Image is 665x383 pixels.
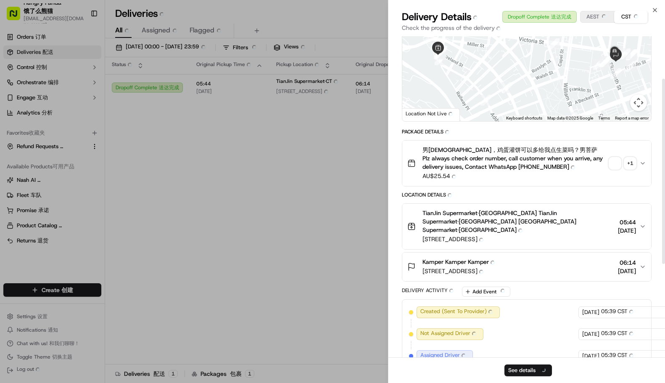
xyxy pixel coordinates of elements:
div: 19 [620,48,631,59]
span: Map data ©2025 Google [547,116,593,120]
span: • [70,153,73,160]
span: Kamper Kamper Kamper [422,258,498,267]
div: 15 [593,59,604,70]
button: TianJin Supermarket·[GEOGRAPHIC_DATA] TianJin Supermarket·[GEOGRAPHIC_DATA] [GEOGRAPHIC_DATA] Sup... [402,204,651,249]
button: Kamper Kamper Kamper[STREET_ADDRESS]06:14[DATE] [402,253,651,281]
div: 12 [480,95,491,106]
span: [DATE] [582,352,599,360]
button: CST [614,11,648,23]
span: 06:14 [618,258,636,267]
img: Nash [8,8,25,25]
span: Created (Sent To Provider) [420,308,496,317]
a: Powered byPylon [59,208,102,215]
div: Location Details [402,191,652,201]
div: Package Details [402,128,652,138]
img: 1736555255976-a54dd68f-1ca7-489b-9aae-adbdc363a1c4 [8,80,24,96]
span: API Documentation [79,188,135,197]
button: Add Event [462,287,510,297]
span: 05:39 CST [601,351,637,361]
a: Terms (opens in new tab) [598,116,610,120]
button: See all [130,108,153,118]
div: + 1 [624,157,636,169]
div: 💻 [71,189,78,196]
span: [DATE] [618,267,636,275]
span: Knowledge Base [17,188,64,197]
button: +1 [609,157,636,169]
div: Location Not Live [402,108,460,121]
a: 📗Knowledge Base [5,185,68,200]
button: AEST [581,11,614,23]
button: See details [504,364,552,376]
button: Keyboard shortcuts [506,115,542,121]
span: AU$25.54 [422,172,606,181]
div: 14 [567,112,578,123]
p: Welcome 👋 [8,34,153,47]
span: 05:39 CST [601,330,637,339]
div: Delivery Activity [402,287,457,296]
div: 5 [549,38,559,49]
div: 6 [501,82,512,93]
div: 10 [436,46,447,57]
button: 男[DEMOGRAPHIC_DATA]，鸡蛋灌饼可以多给我点生菜吗？男菩萨 Plz always check order number, call customer when you arriv... [402,141,651,186]
div: Past conversations [8,109,56,116]
button: Map camera controls [630,94,647,111]
span: 9月17日 [32,130,52,137]
button: Start new chat [143,83,153,93]
span: Assigned Driver [420,351,469,361]
a: Report a map error [615,116,649,120]
div: 3 [626,49,637,60]
div: We're available if you need us! [38,89,116,96]
span: Not Assigned Driver [420,330,480,339]
span: Pylon [84,209,102,215]
img: 8016278978528_b943e370aa5ada12b00a_72.png [18,80,33,96]
div: 7 [435,54,446,65]
img: Asif Zaman Khan [8,145,22,159]
a: 💻API Documentation [68,185,138,200]
div: 17 [600,56,611,67]
span: 05:39 CST [601,308,637,317]
p: Check the progress of the delivery [402,24,652,33]
div: Start new chat [38,80,138,89]
div: 📗 [8,189,15,196]
span: [DATE] [582,330,599,338]
span: TianJin Supermarket·[GEOGRAPHIC_DATA] TianJin Supermarket·[GEOGRAPHIC_DATA] [GEOGRAPHIC_DATA] Sup... [422,209,615,235]
span: [DATE] [582,309,599,316]
div: 18 [625,61,636,72]
span: 8月27日 [74,153,94,160]
span: [DATE] [618,226,636,235]
div: 4 [610,68,621,79]
input: Got a question? Start typing here... [22,54,151,63]
span: 男[DEMOGRAPHIC_DATA]，鸡蛋灌饼可以多给我点生菜吗？男菩萨 Plz always check order number, call customer when you arriv... [422,146,606,172]
span: Delivery Details [402,10,481,24]
span: [PERSON_NAME] [26,153,68,160]
div: 16 [599,56,610,67]
span: [STREET_ADDRESS] [422,267,498,276]
span: 05:44 [618,218,636,226]
span: • [28,130,31,137]
span: [STREET_ADDRESS] [422,235,615,244]
img: 1736555255976-a54dd68f-1ca7-489b-9aae-adbdc363a1c4 [17,154,24,160]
